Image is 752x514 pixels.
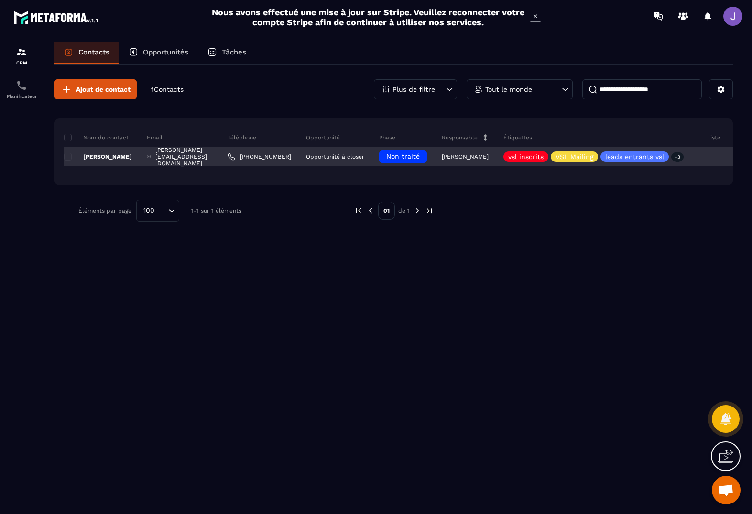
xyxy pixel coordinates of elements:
p: de 1 [398,207,410,214]
span: Contacts [154,86,184,93]
a: Tâches [198,42,256,64]
div: Ouvrir le chat [712,476,741,504]
p: Planificateur [2,94,41,99]
a: Contacts [54,42,119,64]
p: Éléments par page [78,207,131,214]
span: Ajout de contact [76,85,131,94]
p: CRM [2,60,41,65]
p: +3 [671,152,684,162]
a: formationformationCRM [2,39,41,73]
p: Contacts [78,48,109,56]
p: Nom du contact [64,134,129,141]
p: [PERSON_NAME] [442,153,489,160]
a: Opportunités [119,42,198,64]
img: prev [366,206,375,215]
p: Email [147,134,163,141]
p: VSL Mailing [556,153,593,160]
div: Search for option [136,200,179,222]
p: Opportunités [143,48,188,56]
p: Opportunité à closer [306,153,364,160]
img: formation [16,46,27,58]
p: Tâches [222,48,246,56]
p: 1 [151,85,184,94]
button: Ajout de contact [54,79,137,99]
p: Phase [379,134,395,141]
input: Search for option [158,205,166,216]
img: next [425,206,434,215]
img: next [413,206,422,215]
span: Non traité [386,152,420,160]
p: Étiquettes [503,134,532,141]
a: schedulerschedulerPlanificateur [2,73,41,106]
p: Opportunité [306,134,340,141]
p: [PERSON_NAME] [64,153,132,161]
p: vsl inscrits [508,153,544,160]
p: Téléphone [228,134,256,141]
img: prev [354,206,363,215]
img: logo [13,9,99,26]
p: 1-1 sur 1 éléments [191,207,241,214]
p: Liste [707,134,720,141]
h2: Nous avons effectué une mise à jour sur Stripe. Veuillez reconnecter votre compte Stripe afin de ... [211,7,525,27]
p: leads entrants vsl [605,153,664,160]
a: [PHONE_NUMBER] [228,153,291,161]
p: Tout le monde [485,86,532,93]
p: Plus de filtre [392,86,435,93]
p: Responsable [442,134,478,141]
span: 100 [140,205,158,216]
p: 01 [378,202,395,220]
img: scheduler [16,80,27,91]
